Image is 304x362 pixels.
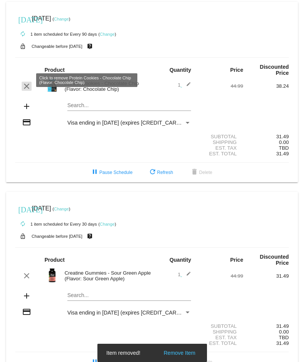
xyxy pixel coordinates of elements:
[99,222,116,226] small: ( )
[32,44,83,49] small: Changeable before [DATE]
[197,323,243,329] div: Subtotal
[142,166,179,179] button: Refresh
[32,234,83,239] small: Changeable before [DATE]
[90,168,99,177] mat-icon: pause
[260,254,289,266] strong: Discounted Price
[22,291,31,300] mat-icon: add
[230,67,243,73] strong: Price
[178,82,191,88] span: 1
[45,268,60,283] img: Image-1-Creatine-Gummies-Sour-Green-Apple-1000x1000-1.png
[85,41,94,51] mat-icon: live_help
[67,310,191,316] mat-select: Payment Method
[22,102,31,111] mat-icon: add
[18,231,27,241] mat-icon: lock_open
[279,139,289,145] span: 0.00
[61,81,152,92] div: Protein Cookies - Chocolate Chip (Flavor: Chocolate Chip)
[54,207,69,211] a: Change
[18,41,27,51] mat-icon: lock_open
[15,32,97,36] small: 1 item scheduled for Every 90 days
[197,134,243,139] div: Subtotal
[22,307,31,316] mat-icon: credit_card
[22,82,31,91] mat-icon: clear
[22,271,31,280] mat-icon: clear
[197,335,243,340] div: Est. Tax
[197,145,243,151] div: Est. Tax
[148,170,173,175] span: Refresh
[15,222,97,226] small: 1 item scheduled for Every 30 days
[67,120,200,126] span: Visa ending in [DATE] (expires [CREDIT_CARD_DATA])
[148,168,157,177] mat-icon: refresh
[18,14,27,24] mat-icon: [DATE]
[197,151,243,156] div: Est. Total
[67,310,200,316] span: Visa ending in [DATE] (expires [CREDIT_CARD_DATA])
[99,32,116,36] small: ( )
[276,151,289,156] span: 31.49
[197,329,243,335] div: Shipping
[169,67,191,73] strong: Quantity
[190,170,212,175] span: Delete
[197,139,243,145] div: Shipping
[53,17,70,21] small: ( )
[279,329,289,335] span: 0.00
[169,257,191,263] strong: Quantity
[53,207,70,211] small: ( )
[85,231,94,241] mat-icon: live_help
[45,78,60,93] img: Protein-Cookie-box-1000x1000-transp.png
[182,82,191,91] mat-icon: edit
[182,271,191,280] mat-icon: edit
[22,118,31,127] mat-icon: credit_card
[161,349,197,357] button: Remove Item
[243,323,289,329] div: 31.49
[45,67,65,73] strong: Product
[276,340,289,346] span: 31.49
[100,32,115,36] a: Change
[18,204,27,213] mat-icon: [DATE]
[18,30,27,39] mat-icon: autorenew
[279,335,289,340] span: TBD
[178,272,191,277] span: 1
[197,83,243,89] div: 44.99
[45,257,65,263] strong: Product
[197,273,243,279] div: 44.99
[67,103,191,109] input: Search...
[67,120,191,126] mat-select: Payment Method
[190,168,199,177] mat-icon: delete
[197,340,243,346] div: Est. Total
[100,222,115,226] a: Change
[107,349,198,357] simple-snack-bar: Item removed!
[184,166,218,179] button: Delete
[230,257,243,263] strong: Price
[260,64,289,76] strong: Discounted Price
[243,134,289,139] div: 31.49
[61,270,152,281] div: Creatine Gummies - Sour Green Apple (Flavor: Sour Green Apple)
[84,166,138,179] button: Pause Schedule
[243,83,289,89] div: 38.24
[67,292,191,299] input: Search...
[243,273,289,279] div: 31.49
[90,170,132,175] span: Pause Schedule
[54,17,69,21] a: Change
[18,220,27,229] mat-icon: autorenew
[279,145,289,151] span: TBD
